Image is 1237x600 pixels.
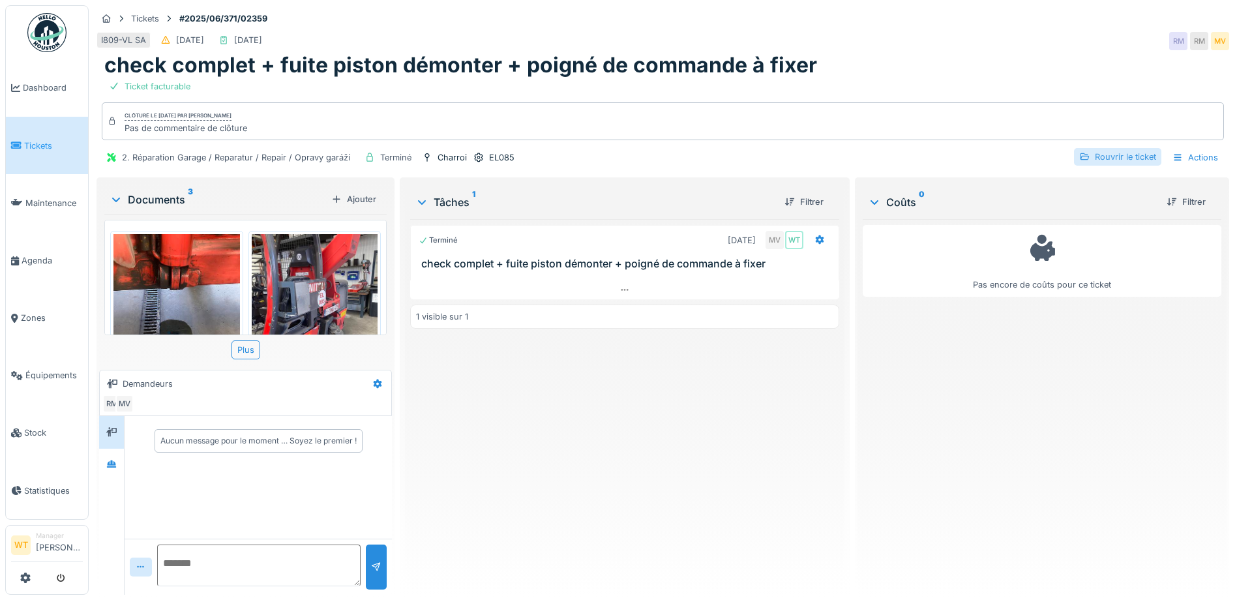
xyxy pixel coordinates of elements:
div: Plus [231,340,260,359]
div: RM [1190,32,1208,50]
div: RM [1169,32,1187,50]
span: Stock [24,427,83,439]
span: Maintenance [25,197,83,209]
div: Pas de commentaire de clôture [125,122,247,134]
sup: 0 [919,194,925,210]
div: 1 visible sur 1 [416,310,468,323]
div: Actions [1167,148,1224,167]
div: MV [766,231,784,249]
div: Aucun message pour le moment … Soyez le premier ! [160,435,357,447]
div: Demandeurs [123,378,173,390]
div: Filtrer [779,193,829,211]
a: Agenda [6,232,88,289]
a: WT Manager[PERSON_NAME] [11,531,83,562]
div: Terminé [419,235,458,246]
h3: check complet + fuite piston démonter + poigné de commande à fixer [421,258,833,270]
li: [PERSON_NAME] [36,531,83,559]
img: Badge_color-CXgf-gQk.svg [27,13,67,52]
div: Tâches [415,194,774,210]
img: 7d5r8eg3y12z9fwfbx9t18otdebs [252,234,378,402]
a: Zones [6,290,88,347]
span: Zones [21,312,83,324]
div: Pas encore de coûts pour ce ticket [871,231,1213,292]
div: Tickets [131,12,159,25]
span: Équipements [25,369,83,382]
div: Ajouter [326,190,381,208]
a: Tickets [6,117,88,174]
span: Statistiques [24,485,83,497]
span: Tickets [24,140,83,152]
div: EL085 [489,151,514,164]
div: 2. Réparation Garage / Reparatur / Repair / Opravy garáží [122,151,350,164]
div: Terminé [380,151,411,164]
div: Documents [110,192,326,207]
h1: check complet + fuite piston démonter + poigné de commande à fixer [104,53,817,78]
div: Manager [36,531,83,541]
div: [DATE] [234,34,262,46]
div: Coûts [868,194,1156,210]
strong: #2025/06/371/02359 [174,12,273,25]
div: RM [102,395,121,413]
div: Clôturé le [DATE] par [PERSON_NAME] [125,112,231,121]
a: Maintenance [6,174,88,232]
div: [DATE] [728,234,756,247]
div: Filtrer [1161,193,1211,211]
a: Dashboard [6,59,88,117]
a: Statistiques [6,462,88,519]
sup: 3 [188,192,193,207]
a: Équipements [6,347,88,404]
sup: 1 [472,194,475,210]
div: Charroi [438,151,467,164]
div: MV [1211,32,1229,50]
span: Agenda [22,254,83,267]
div: [DATE] [176,34,204,46]
div: I809-VL SA [101,34,146,46]
div: Ticket facturable [125,80,190,93]
span: Dashboard [23,82,83,94]
div: WT [785,231,803,249]
div: MV [115,395,134,413]
li: WT [11,535,31,555]
a: Stock [6,404,88,462]
img: c85y36ioribcmujse0ndpnn4t7r5 [113,234,240,402]
div: Rouvrir le ticket [1074,148,1161,166]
